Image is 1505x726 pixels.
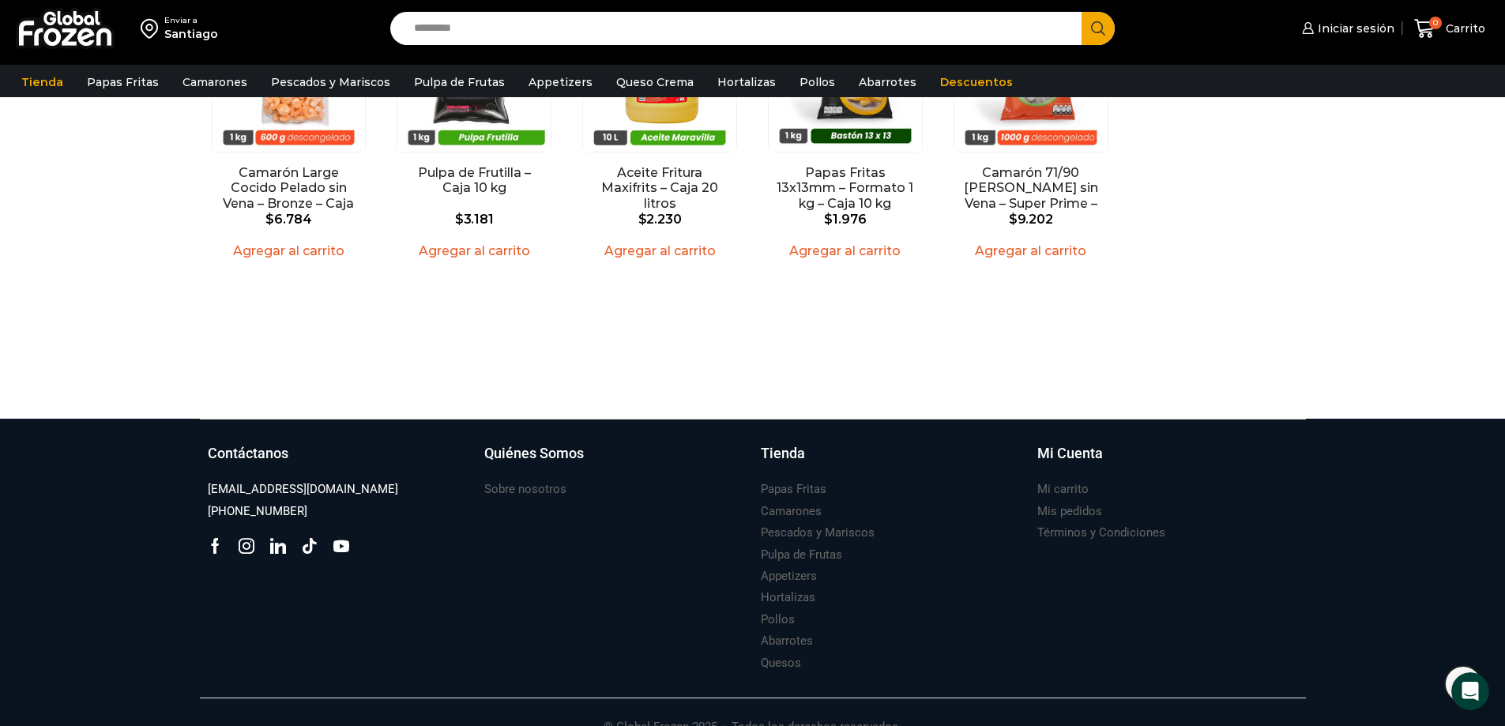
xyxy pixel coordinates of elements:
span: $ [824,212,833,227]
span: 0 [1429,17,1442,29]
a: Abarrotes [851,67,924,97]
a: Descuentos [932,67,1021,97]
a: Pulpa de Frutilla – Caja 10 kg [404,165,544,195]
bdi: 3.181 [455,212,494,227]
a: 0 Carrito [1410,10,1489,47]
h3: Mi carrito [1037,481,1089,498]
h3: [PHONE_NUMBER] [208,503,307,520]
a: Contáctanos [208,443,468,480]
h3: Camarones [761,503,822,520]
a: Camarón Large Cocido Pelado sin Vena – Bronze – Caja 10 kg [219,165,358,226]
a: Hortalizas [709,67,784,97]
h3: Mis pedidos [1037,503,1102,520]
a: Agregar al carrito: “Aceite Fritura Maxifrits - Caja 20 litros” [595,239,725,263]
img: address-field-icon.svg [141,15,164,42]
a: Agregar al carrito: “Pulpa de Frutilla - Caja 10 kg” [409,239,540,263]
h3: Tienda [761,443,805,464]
h3: Pescados y Mariscos [761,525,875,541]
h3: Contáctanos [208,443,288,464]
a: Mis pedidos [1037,501,1102,522]
a: Términos y Condiciones [1037,522,1165,544]
span: $ [455,212,464,227]
h3: Appetizers [761,568,817,585]
h3: Pulpa de Frutas [761,547,842,563]
bdi: 1.976 [824,212,866,227]
div: Santiago [164,26,218,42]
a: Mi carrito [1037,479,1089,500]
a: Agregar al carrito: “Camarón Large Cocido Pelado sin Vena - Bronze - Caja 10 kg” [224,239,354,263]
bdi: 2.230 [638,212,682,227]
a: Papas Fritas [79,67,167,97]
bdi: 6.784 [265,212,311,227]
a: Pulpa de Frutas [761,544,842,566]
a: Aceite Fritura Maxifrits – Caja 20 litros [590,165,729,211]
a: Agregar al carrito: “Camarón 71/90 Crudo Pelado sin Vena - Super Prime - Caja 10 kg” [965,239,1096,263]
a: Papas Fritas 13x13mm – Formato 1 kg – Caja 10 kg [776,165,915,211]
a: Iniciar sesión [1298,13,1394,44]
a: Camarones [761,501,822,522]
span: Carrito [1442,21,1485,36]
a: Tienda [13,67,71,97]
a: Quesos [761,653,801,674]
h3: Mi Cuenta [1037,443,1103,464]
h3: Quiénes Somos [484,443,584,464]
a: [PHONE_NUMBER] [208,501,307,522]
a: Queso Crema [608,67,702,97]
h3: Términos y Condiciones [1037,525,1165,541]
a: Camarón 71/90 [PERSON_NAME] sin Vena – Super Prime – Caja 10 kg [961,165,1101,226]
h3: Hortalizas [761,589,815,606]
h3: [EMAIL_ADDRESS][DOMAIN_NAME] [208,481,398,498]
a: [EMAIL_ADDRESS][DOMAIN_NAME] [208,479,398,500]
a: Appetizers [761,566,817,587]
bdi: 9.202 [1009,212,1053,227]
a: Appetizers [521,67,600,97]
h3: Quesos [761,655,801,671]
a: Mi Cuenta [1037,443,1298,480]
a: Quiénes Somos [484,443,745,480]
a: Camarones [175,67,255,97]
span: $ [1009,212,1018,227]
h3: Papas Fritas [761,481,826,498]
a: Tienda [761,443,1022,480]
a: Pulpa de Frutas [406,67,513,97]
h3: Pollos [761,611,795,628]
iframe: Intercom live chat [1451,672,1489,710]
span: Iniciar sesión [1314,21,1394,36]
span: $ [638,212,647,227]
a: Agregar al carrito: “Papas Fritas 13x13mm - Formato 1 kg - Caja 10 kg” [780,239,910,263]
h3: Sobre nosotros [484,481,566,498]
span: $ [265,212,274,227]
button: Search button [1082,12,1115,45]
a: Sobre nosotros [484,479,566,500]
a: Pollos [761,609,795,630]
div: Enviar a [164,15,218,26]
a: Pescados y Mariscos [263,67,398,97]
a: Pescados y Mariscos [761,522,875,544]
a: Papas Fritas [761,479,826,500]
a: Abarrotes [761,630,813,652]
h3: Abarrotes [761,633,813,649]
a: Hortalizas [761,587,815,608]
a: Pollos [792,67,843,97]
